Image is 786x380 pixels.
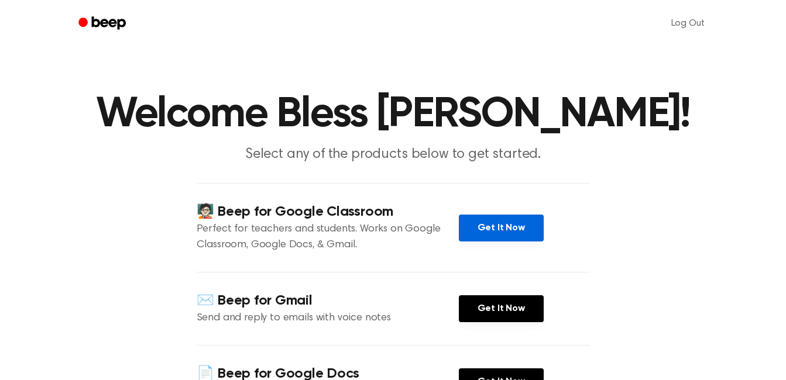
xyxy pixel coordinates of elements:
[197,202,459,222] h4: 🧑🏻‍🏫 Beep for Google Classroom
[94,94,693,136] h1: Welcome Bless [PERSON_NAME]!
[459,215,544,241] a: Get It Now
[197,310,459,326] p: Send and reply to emails with voice notes
[169,145,618,164] p: Select any of the products below to get started.
[197,222,459,253] p: Perfect for teachers and students. Works on Google Classroom, Google Docs, & Gmail.
[70,12,136,35] a: Beep
[459,295,544,322] a: Get It Now
[660,9,716,37] a: Log Out
[197,291,459,310] h4: ✉️ Beep for Gmail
